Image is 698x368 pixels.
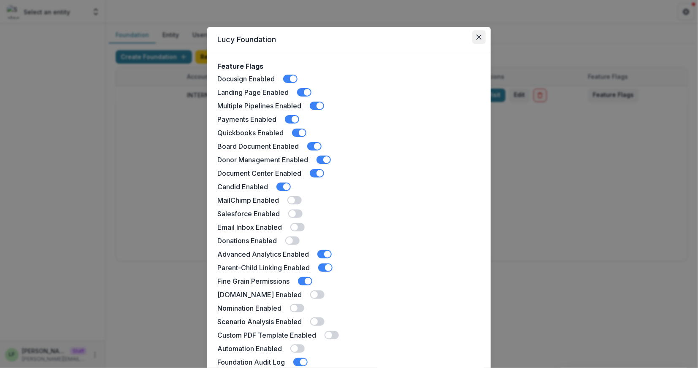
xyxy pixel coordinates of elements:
[217,141,299,151] label: Board Document Enabled
[217,155,308,165] label: Donor Management Enabled
[217,263,310,273] label: Parent-Child Linking Enabled
[217,209,280,219] label: Salesforce Enabled
[207,27,491,52] header: Lucy Foundation
[217,344,282,354] label: Automation Enabled
[217,128,284,138] label: Quickbooks Enabled
[217,101,301,111] label: Multiple Pipelines Enabled
[217,195,279,205] label: MailChimp Enabled
[217,236,277,246] label: Donations Enabled
[217,74,275,84] label: Docusign Enabled
[217,303,281,313] label: Nomination Enabled
[217,168,301,178] label: Document Center Enabled
[217,317,302,327] label: Scenario Analysis Enabled
[217,249,309,259] label: Advanced Analytics Enabled
[217,276,289,286] label: Fine Grain Permissions
[217,182,268,192] label: Candid Enabled
[217,330,316,340] label: Custom PDF Template Enabled
[217,87,289,97] label: Landing Page Enabled
[217,290,302,300] label: [DOMAIN_NAME] Enabled
[217,114,276,124] label: Payments Enabled
[217,222,282,232] label: Email Inbox Enabled
[217,62,263,70] h2: Feature Flags
[472,30,486,44] button: Close
[217,357,285,367] label: Foundation Audit Log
